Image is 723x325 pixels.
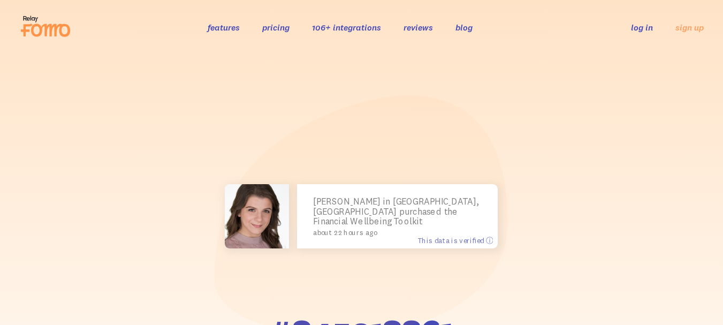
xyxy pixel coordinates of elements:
[404,22,433,33] a: reviews
[455,22,473,33] a: blog
[417,236,493,245] span: This data is verified ⓘ
[312,22,381,33] a: 106+ integrations
[208,22,240,33] a: features
[675,22,704,33] a: sign up
[225,184,289,248] img: fcff2fac0ed134ede8af24998984d4c2
[313,197,482,237] p: [PERSON_NAME] in [GEOGRAPHIC_DATA], [GEOGRAPHIC_DATA] purchased the Financial Wellbeing Toolkit
[262,22,290,33] a: pricing
[631,22,653,33] a: log in
[313,228,477,236] small: about 22 hours ago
